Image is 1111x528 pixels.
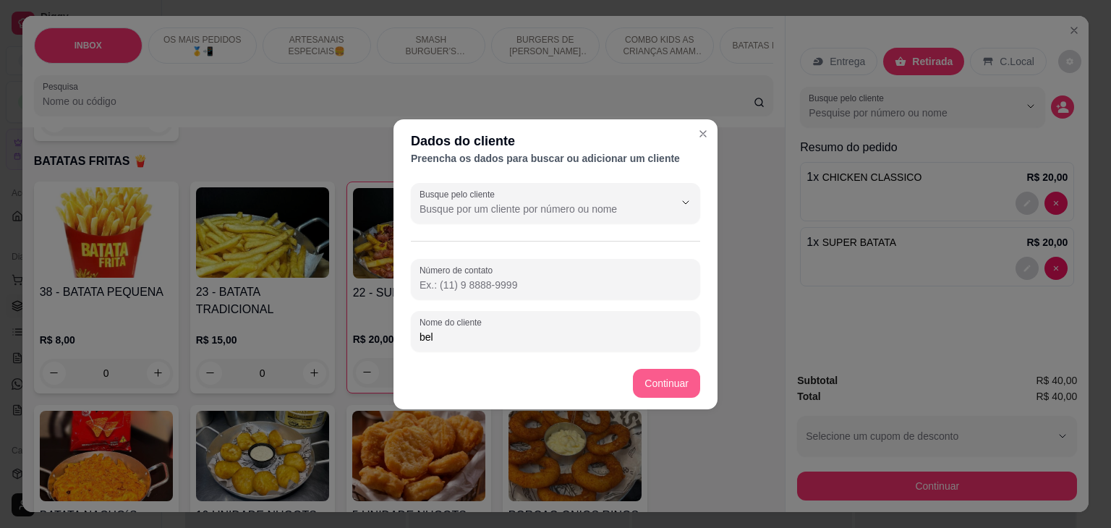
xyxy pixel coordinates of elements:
[420,316,487,328] label: Nome do cliente
[420,188,500,200] label: Busque pelo cliente
[420,330,691,344] input: Nome do cliente
[411,151,700,166] div: Preencha os dados para buscar ou adicionar um cliente
[691,122,715,145] button: Close
[420,202,651,216] input: Busque pelo cliente
[420,278,691,292] input: Número de contato
[633,369,700,398] button: Continuar
[411,131,700,151] div: Dados do cliente
[674,191,697,214] button: Show suggestions
[420,264,498,276] label: Número de contato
